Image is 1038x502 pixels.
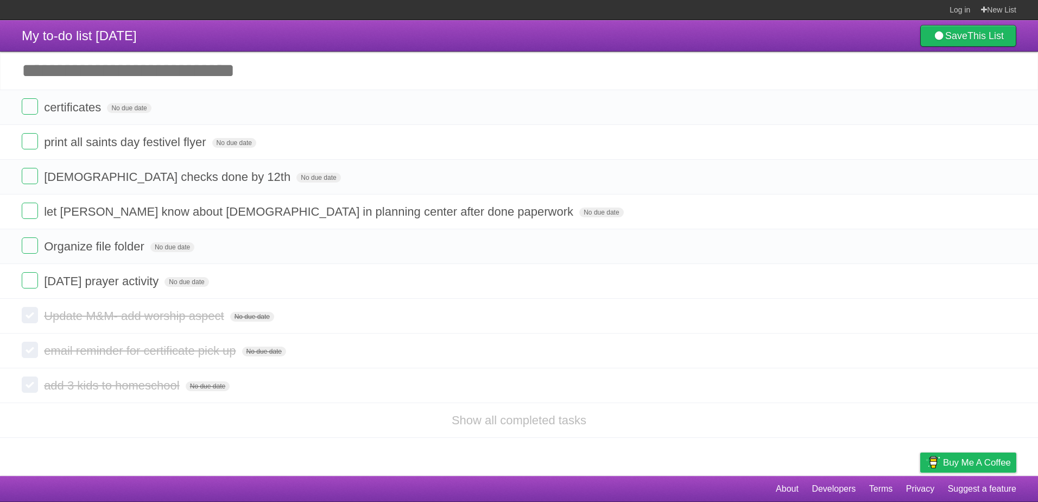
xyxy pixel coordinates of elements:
span: No due date [107,103,151,113]
label: Done [22,342,38,358]
span: No due date [212,138,256,148]
span: No due date [164,277,208,287]
span: No due date [230,312,274,322]
a: Show all completed tasks [452,413,586,427]
label: Done [22,203,38,219]
a: Buy me a coffee [920,453,1016,473]
label: Done [22,272,38,288]
span: No due date [150,242,194,252]
a: Terms [869,479,893,499]
span: Update M&M- add worship aspect [44,309,226,323]
span: print all saints day festivel flyer [44,135,208,149]
b: This List [967,30,1004,41]
span: No due date [186,381,230,391]
span: No due date [296,173,340,183]
label: Done [22,237,38,254]
label: Done [22,168,38,184]
span: No due date [242,347,286,356]
span: certificates [44,101,104,114]
span: email reminder for certificate pick up [44,344,238,357]
a: Suggest a feature [948,479,1016,499]
label: Done [22,376,38,393]
span: My to-do list [DATE] [22,28,137,43]
a: SaveThis List [920,25,1016,47]
span: let [PERSON_NAME] know about [DEMOGRAPHIC_DATA] in planning center after done paperwork [44,205,576,218]
img: Buy me a coffee [926,453,940,472]
span: Organize file folder [44,240,147,253]
a: Privacy [906,479,934,499]
label: Done [22,307,38,323]
span: [DATE] prayer activity [44,274,161,288]
span: [DEMOGRAPHIC_DATA] checks done by 12th [44,170,293,184]
span: No due date [579,208,623,217]
label: Done [22,133,38,149]
a: Developers [812,479,856,499]
label: Done [22,98,38,115]
a: About [776,479,799,499]
span: Buy me a coffee [943,453,1011,472]
span: add 3 kids to homeschool [44,379,182,392]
